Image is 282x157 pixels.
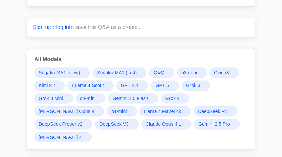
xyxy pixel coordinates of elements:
span: o3-mini [181,69,197,76]
h3: All Models [34,55,248,63]
span: Claude Opus 4.1 [146,121,181,127]
a: Kimi K2 [34,80,65,91]
a: Grok 4 [161,93,189,103]
a: DeepSeek R1 [194,106,237,116]
a: Grok 3 [182,80,210,91]
p: or to save this Q&A as a project. [33,23,249,32]
span: Llama 4 Maverick [144,108,181,115]
a: DeepSeek Prover v2 [34,119,92,129]
span: Grok 3 Mini [39,95,63,102]
a: GPT 4.1 [116,80,148,91]
span: Gemini 2.5 Pro [198,121,230,127]
span: Qwen3 [214,69,229,76]
span: QwQ [154,69,164,76]
a: Claude Opus 4.1 [141,119,191,129]
a: o4-mini [76,93,105,103]
span: DeepSeek V3 [99,121,128,127]
a: log in [56,24,69,30]
span: Gemini 2.5 Flash [112,95,148,102]
a: o1-mini [107,106,137,116]
a: QwQ [149,67,174,78]
span: o4-mini [80,95,96,102]
span: Grok 3 [186,82,200,89]
a: Qwen3 [209,67,239,78]
span: Kimi K2 [39,82,55,89]
span: GPT 5 [155,82,169,89]
span: Sugaku-MA1 (fast) [97,69,137,76]
span: [PERSON_NAME] Opus 4 [39,108,94,115]
a: DeepSeek V3 [95,119,138,129]
a: Sugaku-MA1 (slow) [34,67,90,78]
span: LLama 4 Scout [72,82,104,89]
span: GPT 4.1 [121,82,138,89]
a: Sugaku-MA1 (fast) [93,67,146,78]
a: Gemini 2.5 Flash [108,93,158,103]
a: Gemini 2.5 Pro [194,119,240,129]
span: [PERSON_NAME] 4 [39,134,82,140]
a: [PERSON_NAME] 4 [34,132,92,142]
a: LLama 4 Scout [67,80,114,91]
a: o3-mini [177,67,207,78]
span: DeepSeek Prover v2 [39,121,82,127]
span: DeepSeek R1 [198,108,227,115]
span: Sugaku-MA1 (slow) [39,69,80,76]
a: [PERSON_NAME] Opus 4 [34,106,104,116]
span: o1-mini [111,108,127,115]
a: GPT 5 [151,80,179,91]
span: Grok 4 [165,95,179,102]
a: Sign up [33,24,51,30]
a: Llama 4 Maverick [139,106,191,116]
a: Grok 3 Mini [34,93,73,103]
